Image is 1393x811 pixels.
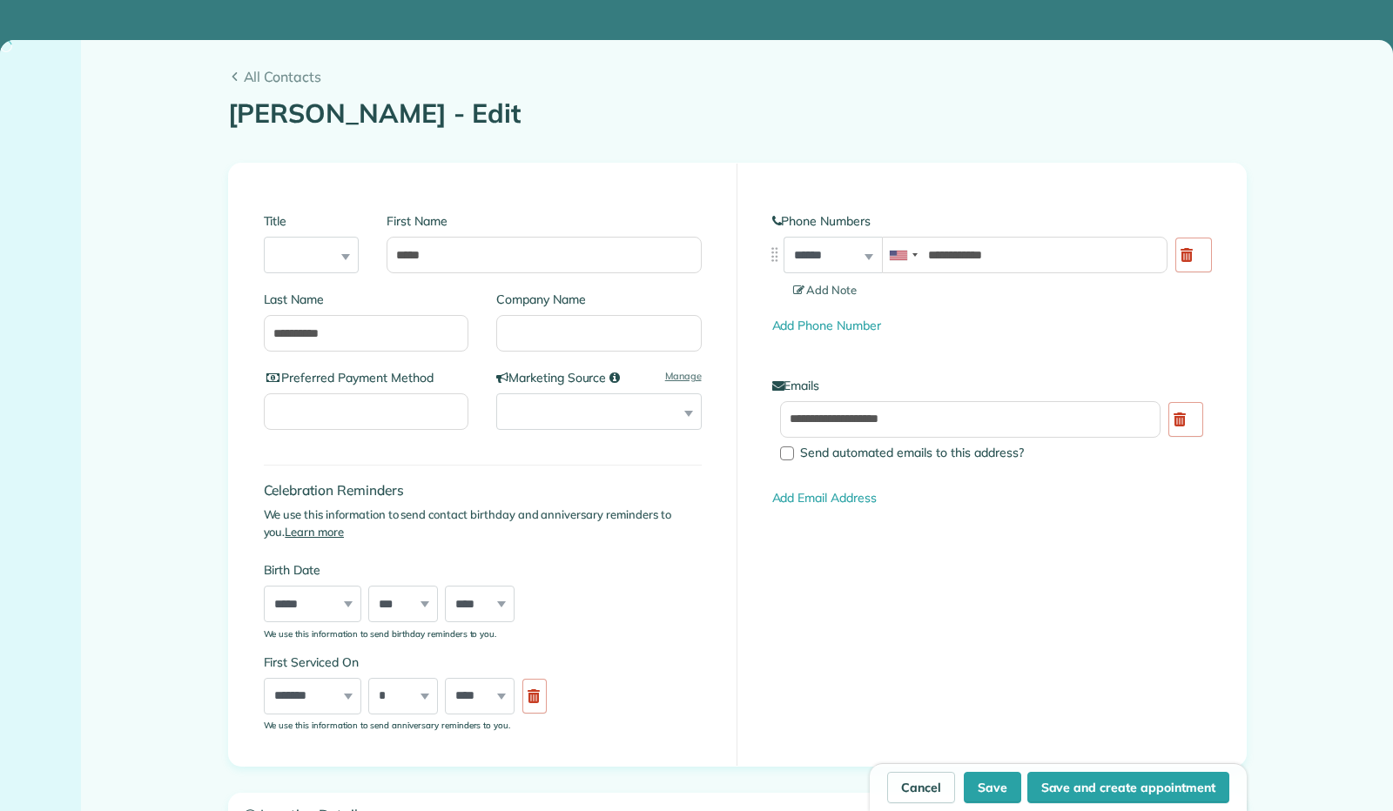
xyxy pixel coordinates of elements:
label: Last Name [264,291,469,308]
a: Learn more [285,525,344,539]
label: Phone Numbers [772,212,1211,230]
a: Manage [665,369,702,384]
label: Company Name [496,291,702,308]
span: Add Note [793,283,858,297]
label: Marketing Source [496,369,702,386]
a: All Contacts [228,66,1247,87]
button: Save [964,772,1021,803]
span: Send automated emails to this address? [800,445,1024,460]
label: Birth Date [264,561,555,579]
label: Preferred Payment Method [264,369,469,386]
sub: We use this information to send birthday reminders to you. [264,628,497,639]
label: Title [264,212,360,230]
img: drag_indicator-119b368615184ecde3eda3c64c821f6cf29d3e2b97b89ee44bc31753036683e5.png [765,245,784,264]
label: First Name [387,212,701,230]
sub: We use this information to send anniversary reminders to you. [264,720,511,730]
span: All Contacts [244,66,1247,87]
h1: [PERSON_NAME] - Edit [228,99,1247,128]
a: Add Email Address [772,490,877,506]
h4: Celebration Reminders [264,483,702,498]
a: Add Phone Number [772,318,881,333]
label: Emails [772,377,1211,394]
div: United States: +1 [883,238,923,272]
label: First Serviced On [264,653,555,671]
button: Save and create appointment [1027,772,1229,803]
p: We use this information to send contact birthday and anniversary reminders to you. [264,506,702,540]
a: Cancel [887,772,955,803]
